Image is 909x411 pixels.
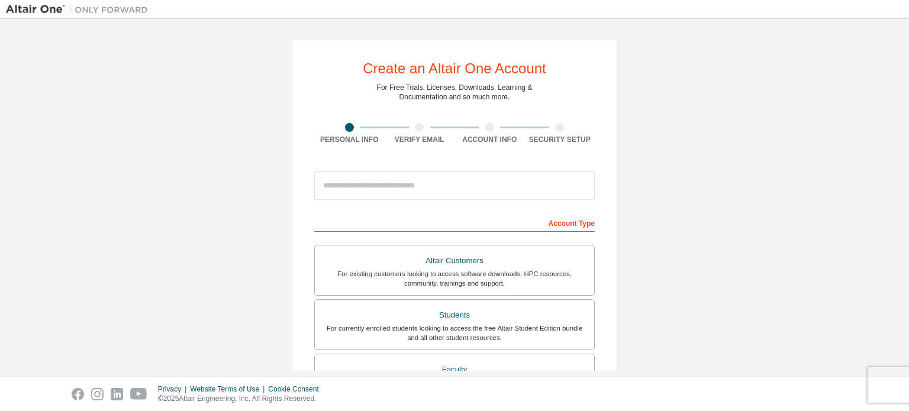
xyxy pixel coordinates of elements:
div: Cookie Consent [268,384,325,394]
div: Privacy [158,384,190,394]
div: Create an Altair One Account [363,62,546,76]
div: Altair Customers [322,253,587,269]
div: Account Type [314,213,595,232]
div: For existing customers looking to access software downloads, HPC resources, community, trainings ... [322,269,587,288]
div: Security Setup [525,135,595,144]
div: Account Info [454,135,525,144]
img: instagram.svg [91,388,104,400]
p: © 2025 Altair Engineering, Inc. All Rights Reserved. [158,394,326,404]
div: Students [322,307,587,323]
img: youtube.svg [130,388,147,400]
div: For currently enrolled students looking to access the free Altair Student Edition bundle and all ... [322,323,587,342]
div: Website Terms of Use [190,384,268,394]
img: linkedin.svg [111,388,123,400]
div: Personal Info [314,135,385,144]
div: For Free Trials, Licenses, Downloads, Learning & Documentation and so much more. [377,83,533,102]
img: Altair One [6,4,154,15]
div: Faculty [322,361,587,378]
div: Verify Email [385,135,455,144]
img: facebook.svg [72,388,84,400]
